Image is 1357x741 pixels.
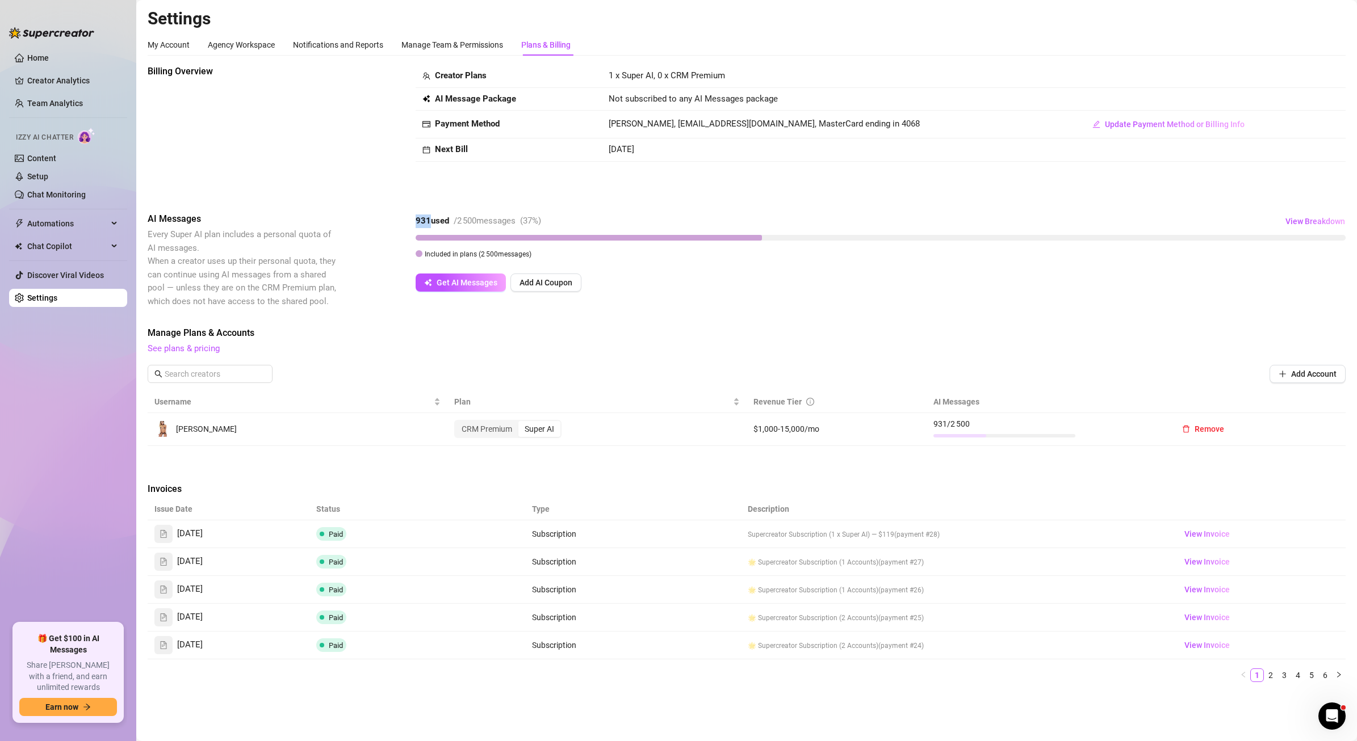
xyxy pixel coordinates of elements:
[148,39,190,51] div: My Account
[748,531,894,538] span: Supercreator Subscription (1 x Super AI) — $119
[532,613,576,622] span: Subscription
[309,498,525,520] th: Status
[878,642,924,650] span: (payment #24)
[329,641,343,650] span: Paid
[609,70,725,81] span: 1 x Super AI, 0 x CRM Premium
[208,39,275,51] div: Agency Workspace
[455,421,518,437] div: CRM Premium
[520,278,572,287] span: Add AI Coupon
[1184,528,1230,540] span: View Invoice
[425,250,531,258] span: Included in plans ( 2 500 messages)
[148,482,338,496] span: Invoices
[148,498,309,520] th: Issue Date
[753,397,802,406] span: Revenue Tier
[19,698,117,716] button: Earn nowarrow-right
[160,641,167,649] span: file-text
[165,368,257,380] input: Search creators
[293,39,383,51] div: Notifications and Reports
[329,613,343,622] span: Paid
[27,154,56,163] a: Content
[148,212,338,226] span: AI Messages
[609,119,920,129] span: [PERSON_NAME], [EMAIL_ADDRESS][DOMAIN_NAME], MasterCard ending in 4068
[1332,668,1346,682] li: Next Page
[160,613,167,621] span: file-text
[16,132,73,143] span: Izzy AI Chatter
[27,172,48,181] a: Setup
[1305,668,1318,682] li: 5
[1092,120,1100,128] span: edit
[933,418,1159,430] span: 931 / 2 500
[532,585,576,594] span: Subscription
[1332,668,1346,682] button: right
[1180,611,1234,624] a: View Invoice
[83,703,91,711] span: arrow-right
[416,216,449,226] strong: 931 used
[1180,638,1234,652] a: View Invoice
[1184,639,1230,651] span: View Invoice
[454,395,731,408] span: Plan
[1180,583,1234,596] a: View Invoice
[15,219,24,228] span: thunderbolt
[447,391,747,413] th: Plan
[160,586,167,593] span: file-text
[27,237,108,255] span: Chat Copilot
[78,128,95,144] img: AI Chatter
[422,120,430,128] span: credit-card
[437,278,497,287] span: Get AI Messages
[521,39,571,51] div: Plans & Billing
[1240,671,1247,678] span: left
[422,146,430,154] span: calendar
[15,242,22,250] img: Chat Copilot
[27,99,83,108] a: Team Analytics
[1291,369,1337,378] span: Add Account
[422,72,430,80] span: team
[329,586,343,594] span: Paid
[1237,668,1250,682] button: left
[1180,527,1234,541] a: View Invoice
[1270,365,1346,383] button: Add Account
[1335,671,1342,678] span: right
[177,527,203,541] span: [DATE]
[748,614,878,622] span: 🌟 Supercreator Subscription (2 Accounts)
[748,558,878,566] span: 🌟 Supercreator Subscription (1 Accounts)
[435,70,487,81] strong: Creator Plans
[177,611,203,624] span: [DATE]
[741,498,1172,520] th: Description
[532,641,576,650] span: Subscription
[1105,120,1245,129] span: Update Payment Method or Billing Info
[1184,583,1230,596] span: View Invoice
[27,71,118,90] a: Creator Analytics
[160,530,167,538] span: file-text
[45,702,78,711] span: Earn now
[1292,669,1304,681] a: 4
[1264,669,1277,681] a: 2
[177,555,203,569] span: [DATE]
[1285,212,1346,230] button: View Breakdown
[806,398,814,406] span: info-circle
[177,583,203,596] span: [DATE]
[160,558,167,566] span: file-text
[878,558,924,566] span: (payment #27)
[154,395,432,408] span: Username
[435,144,468,154] strong: Next Bill
[435,94,516,104] strong: AI Message Package
[1180,555,1234,569] a: View Invoice
[894,531,940,538] span: (payment #28)
[401,39,503,51] div: Manage Team & Permissions
[9,27,94,39] img: logo-BBDzfeDw.svg
[518,421,560,437] div: Super AI
[148,8,1346,30] h2: Settings
[1285,217,1345,226] span: View Breakdown
[1182,425,1190,433] span: delete
[454,216,516,226] span: / 2 500 messages
[19,633,117,655] span: 🎁 Get $100 in AI Messages
[177,638,203,652] span: [DATE]
[1318,668,1332,682] li: 6
[27,271,104,280] a: Discover Viral Videos
[329,558,343,566] span: Paid
[1278,669,1291,681] a: 3
[148,326,1346,340] span: Manage Plans & Accounts
[1083,115,1254,133] button: Update Payment Method or Billing Info
[155,421,171,437] img: Tiffany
